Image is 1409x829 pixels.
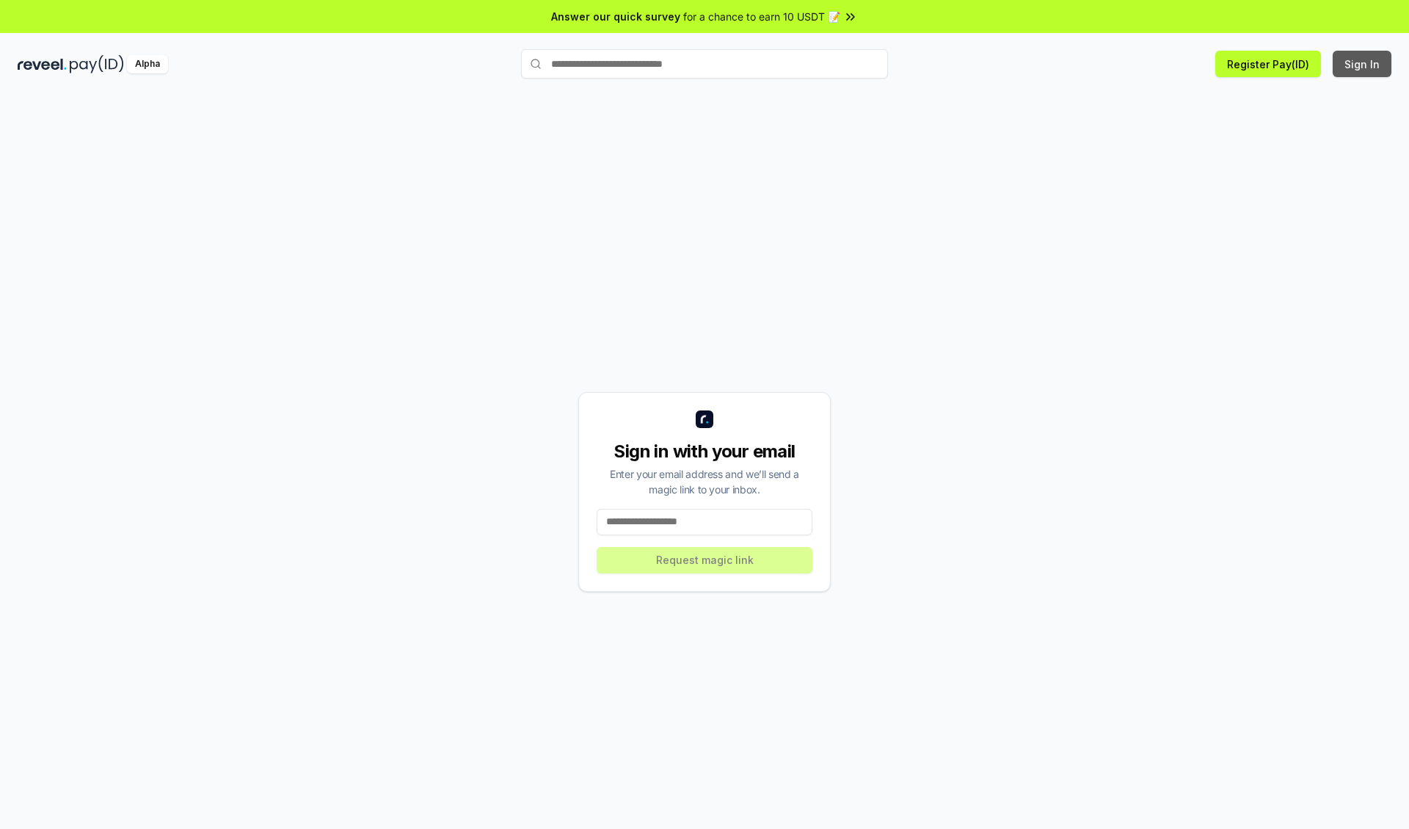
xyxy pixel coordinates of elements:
[1333,51,1391,77] button: Sign In
[127,55,168,73] div: Alpha
[1215,51,1321,77] button: Register Pay(ID)
[597,466,812,497] div: Enter your email address and we’ll send a magic link to your inbox.
[597,440,812,463] div: Sign in with your email
[696,410,713,428] img: logo_small
[70,55,124,73] img: pay_id
[683,9,840,24] span: for a chance to earn 10 USDT 📝
[18,55,67,73] img: reveel_dark
[551,9,680,24] span: Answer our quick survey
